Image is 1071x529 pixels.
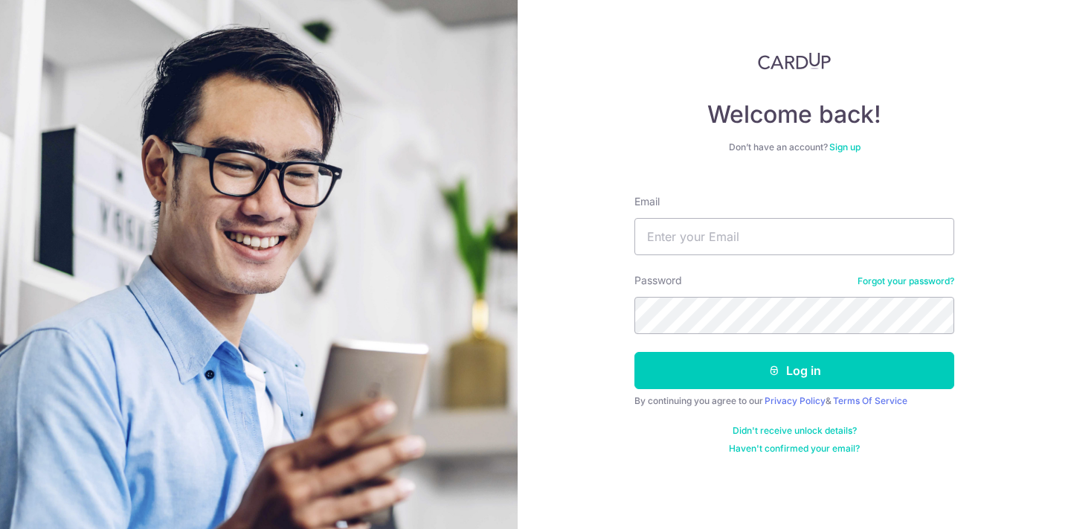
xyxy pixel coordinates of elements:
label: Email [634,194,660,209]
div: Don’t have an account? [634,141,954,153]
a: Privacy Policy [765,395,826,406]
img: CardUp Logo [758,52,831,70]
a: Didn't receive unlock details? [733,425,857,437]
a: Haven't confirmed your email? [729,443,860,455]
input: Enter your Email [634,218,954,255]
div: By continuing you agree to our & [634,395,954,407]
label: Password [634,273,682,288]
a: Sign up [829,141,861,153]
h4: Welcome back! [634,100,954,129]
a: Terms Of Service [833,395,907,406]
button: Log in [634,352,954,389]
a: Forgot your password? [858,275,954,287]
